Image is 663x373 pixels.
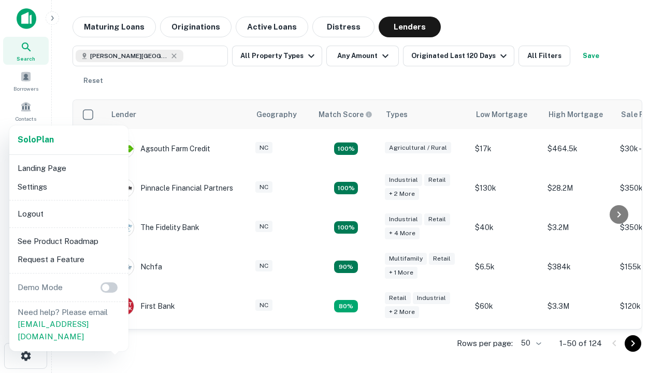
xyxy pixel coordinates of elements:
iframe: Chat Widget [611,290,663,340]
li: Logout [13,205,124,223]
li: Settings [13,178,124,196]
strong: Solo Plan [18,135,54,145]
li: Landing Page [13,159,124,178]
li: Request a Feature [13,250,124,269]
p: Need help? Please email [18,306,120,343]
p: Demo Mode [13,281,67,294]
a: SoloPlan [18,134,54,146]
li: See Product Roadmap [13,232,124,251]
a: [EMAIL_ADDRESS][DOMAIN_NAME] [18,320,89,341]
